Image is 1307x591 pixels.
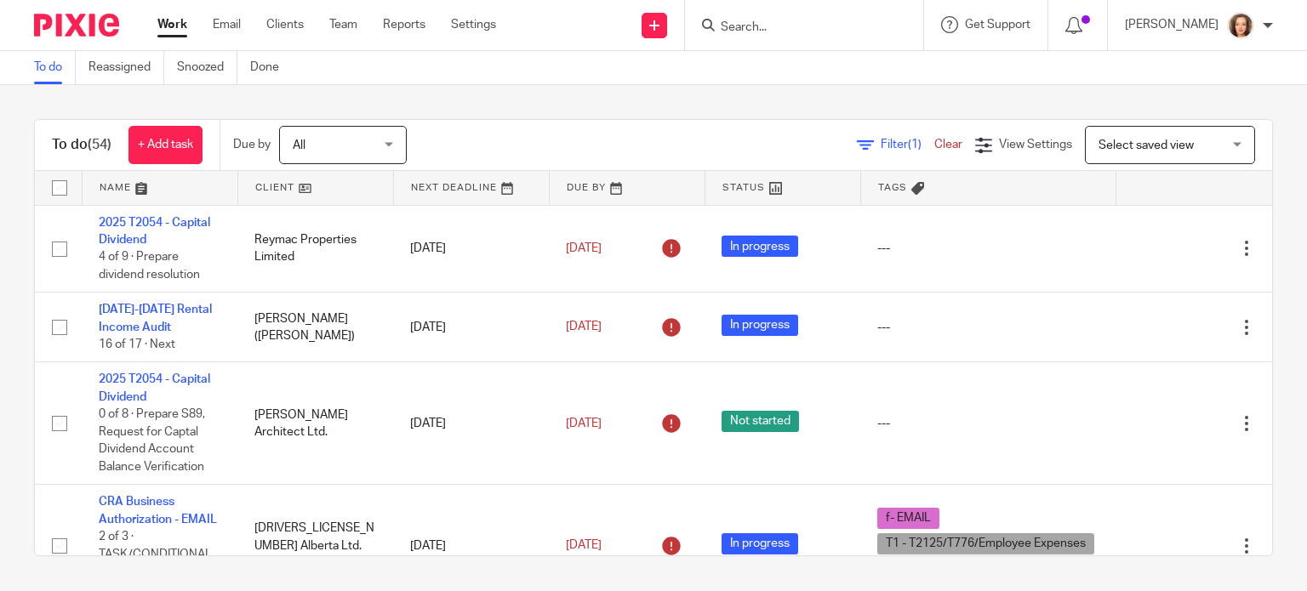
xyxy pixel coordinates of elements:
td: [PERSON_NAME] Architect Ltd. [237,362,393,485]
span: 0 of 8 · Prepare S89, Request for Captal Dividend Account Balance Verification [99,408,205,473]
a: Reports [383,16,425,33]
span: All [293,139,305,151]
span: Filter [881,139,934,151]
td: [DATE] [393,362,549,485]
div: --- [877,319,1099,336]
span: [DATE] [566,242,602,254]
span: f- EMAIL [877,508,939,529]
img: Pixie [34,14,119,37]
p: [PERSON_NAME] [1125,16,1219,33]
span: Select saved view [1099,139,1194,151]
input: Search [719,20,872,36]
span: Get Support [965,19,1030,31]
a: Team [329,16,357,33]
span: (54) [88,138,111,151]
span: Tags [878,183,907,192]
span: [DATE] [566,321,602,333]
p: Due by [233,136,271,153]
span: 16 of 17 · Next [99,338,175,350]
span: [DATE] [566,418,602,429]
a: 2025 T2054 - Capital Dividend [99,217,210,246]
span: In progress [722,236,798,257]
span: Not started [722,411,799,432]
span: In progress [722,315,798,336]
span: 4 of 9 · Prepare dividend resolution [99,251,200,281]
span: [DATE] [566,540,602,552]
span: View Settings [999,139,1072,151]
td: [PERSON_NAME] ([PERSON_NAME]) [237,293,393,362]
a: Work [157,16,187,33]
a: Reassigned [88,51,164,84]
a: Done [250,51,292,84]
a: To do [34,51,76,84]
span: In progress [722,533,798,554]
a: 2025 T2054 - Capital Dividend [99,373,210,402]
span: T1 - T2125/T776/Employee Expenses [877,533,1094,554]
div: --- [877,415,1099,432]
a: + Add task [128,126,203,164]
a: Clients [266,16,304,33]
a: [DATE]-[DATE] Rental Income Audit [99,304,212,332]
div: --- [877,240,1099,257]
img: avatar-thumb.jpg [1227,12,1254,39]
td: [DATE] [393,205,549,293]
a: Settings [451,16,496,33]
h1: To do [52,136,111,154]
a: CRA Business Authorization - EMAIL [99,496,217,525]
a: Email [213,16,241,33]
a: Snoozed [177,51,237,84]
a: Clear [934,139,962,151]
td: [DATE] [393,293,549,362]
span: (1) [908,139,922,151]
td: Reymac Properties Limited [237,205,393,293]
